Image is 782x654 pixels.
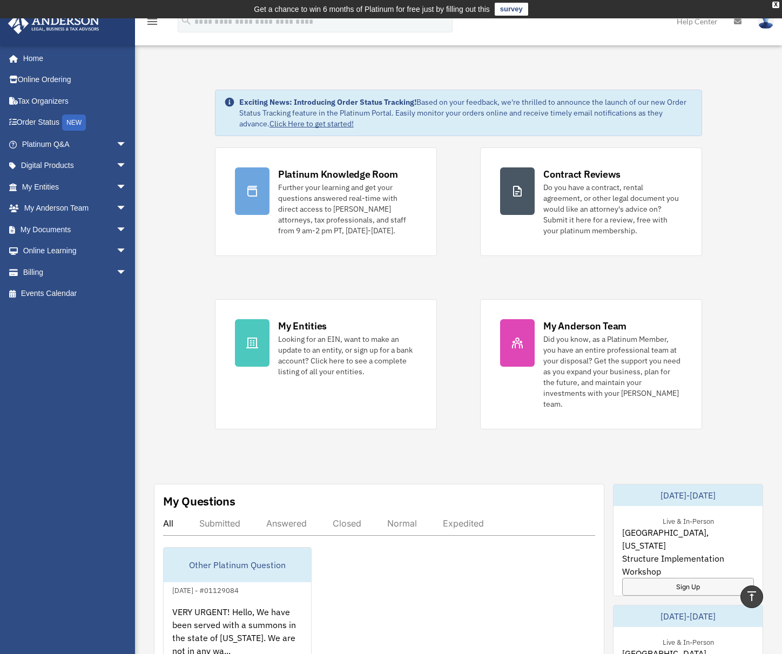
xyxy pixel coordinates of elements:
[163,493,235,509] div: My Questions
[199,518,240,529] div: Submitted
[116,133,138,156] span: arrow_drop_down
[543,167,621,181] div: Contract Reviews
[8,90,143,112] a: Tax Organizers
[266,518,307,529] div: Answered
[146,15,159,28] i: menu
[387,518,417,529] div: Normal
[116,176,138,198] span: arrow_drop_down
[8,176,143,198] a: My Entitiesarrow_drop_down
[164,548,311,582] div: Other Platinum Question
[116,198,138,220] span: arrow_drop_down
[8,133,143,155] a: Platinum Q&Aarrow_drop_down
[146,19,159,28] a: menu
[543,182,682,236] div: Do you have a contract, rental agreement, or other legal document you would like an attorney's ad...
[180,15,192,26] i: search
[239,97,693,129] div: Based on your feedback, we're thrilled to announce the launch of our new Order Status Tracking fe...
[614,605,763,627] div: [DATE]-[DATE]
[116,219,138,241] span: arrow_drop_down
[8,112,143,134] a: Order StatusNEW
[278,334,417,377] div: Looking for an EIN, want to make an update to an entity, or sign up for a bank account? Click her...
[8,69,143,91] a: Online Ordering
[116,155,138,177] span: arrow_drop_down
[758,14,774,29] img: User Pic
[614,484,763,506] div: [DATE]-[DATE]
[8,219,143,240] a: My Documentsarrow_drop_down
[8,240,143,262] a: Online Learningarrow_drop_down
[622,552,754,578] span: Structure Implementation Workshop
[8,283,143,305] a: Events Calendar
[772,2,779,8] div: close
[278,182,417,236] div: Further your learning and get your questions answered real-time with direct access to [PERSON_NAM...
[622,526,754,552] span: [GEOGRAPHIC_DATA], [US_STATE]
[116,240,138,262] span: arrow_drop_down
[622,578,754,596] a: Sign Up
[8,48,138,69] a: Home
[8,198,143,219] a: My Anderson Teamarrow_drop_down
[254,3,490,16] div: Get a chance to win 6 months of Platinum for free just by filling out this
[163,518,173,529] div: All
[215,147,437,256] a: Platinum Knowledge Room Further your learning and get your questions answered real-time with dire...
[8,261,143,283] a: Billingarrow_drop_down
[62,114,86,131] div: NEW
[543,334,682,409] div: Did you know, as a Platinum Member, you have an entire professional team at your disposal? Get th...
[480,299,702,429] a: My Anderson Team Did you know, as a Platinum Member, you have an entire professional team at your...
[164,584,247,595] div: [DATE] - #01129084
[495,3,528,16] a: survey
[740,585,763,608] a: vertical_align_top
[215,299,437,429] a: My Entities Looking for an EIN, want to make an update to an entity, or sign up for a bank accoun...
[654,515,723,526] div: Live & In-Person
[269,119,354,129] a: Click Here to get started!
[480,147,702,256] a: Contract Reviews Do you have a contract, rental agreement, or other legal document you would like...
[654,636,723,647] div: Live & In-Person
[5,13,103,34] img: Anderson Advisors Platinum Portal
[745,590,758,603] i: vertical_align_top
[333,518,361,529] div: Closed
[543,319,626,333] div: My Anderson Team
[443,518,484,529] div: Expedited
[278,167,398,181] div: Platinum Knowledge Room
[116,261,138,284] span: arrow_drop_down
[239,97,416,107] strong: Exciting News: Introducing Order Status Tracking!
[8,155,143,177] a: Digital Productsarrow_drop_down
[278,319,327,333] div: My Entities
